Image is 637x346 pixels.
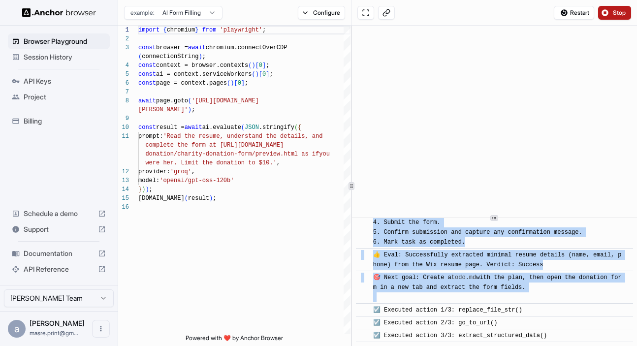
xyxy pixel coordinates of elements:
span: ; [191,106,195,113]
span: 0 [259,62,262,69]
span: const [138,80,156,87]
span: ( [252,71,255,78]
span: ; [266,62,269,69]
span: donation/charity-donation-form/preview.html as if [145,151,319,157]
span: await [138,97,156,104]
span: Browser Playground [24,36,106,46]
span: ) [188,106,191,113]
a: todo.md [451,274,476,281]
span: ) [145,186,149,193]
span: ) [255,71,259,78]
div: 16 [118,203,129,212]
span: , [191,168,195,175]
div: 2 [118,34,129,43]
div: Billing [8,113,110,129]
span: 🎯 Next goal: Create a with the plan, then open the donation form in a new tab and extract the for... [373,274,622,301]
div: API Reference [8,261,110,277]
button: Configure [298,6,346,20]
span: const [138,44,156,51]
span: result [188,195,209,202]
span: '[URL][DOMAIN_NAME] [191,97,259,104]
div: 14 [118,185,129,194]
span: JSON [245,124,259,131]
span: ​ [361,318,366,328]
span: browser = [156,44,188,51]
span: ) [252,62,255,69]
span: [ [255,62,259,69]
span: API Reference [24,264,94,274]
div: Project [8,89,110,105]
span: ☑️ Executed action 2/3: go_to_url() [373,319,498,326]
div: 12 [118,167,129,176]
span: , [277,159,280,166]
span: were her. Limit the donation to $10.' [145,159,276,166]
div: Schedule a demo [8,206,110,221]
span: await [188,44,206,51]
span: Schedule a demo [24,209,94,219]
span: page.goto [156,97,188,104]
span: const [138,71,156,78]
span: ( [227,80,230,87]
div: 4 [118,61,129,70]
span: await [185,124,202,131]
span: Stop [613,9,627,17]
span: Documentation [24,249,94,258]
span: [DOMAIN_NAME] [138,195,185,202]
button: Copy live view URL [378,6,395,20]
span: ​ [361,273,366,283]
button: Open menu [92,320,110,338]
span: { [163,27,166,33]
span: ( [185,195,188,202]
span: Powered with ❤️ by Anchor Browser [186,334,283,346]
div: 9 [118,114,129,123]
span: .stringify [259,124,294,131]
span: ) [209,195,213,202]
span: const [138,62,156,69]
span: ali masri [30,319,85,327]
span: chromium.connectOverCDP [206,44,287,51]
span: provider: [138,168,170,175]
span: complete the form at [URL][DOMAIN_NAME] [145,142,284,149]
span: prompt: [138,133,163,140]
span: ) [142,186,145,193]
span: ; [213,195,216,202]
span: ] [266,71,269,78]
span: ( [188,97,191,104]
span: 'Read the resume, understand the details, and [163,133,322,140]
span: 👍 Eval: Successfully extracted minimal resume details (name, email, phone) from the Wix resume pa... [373,252,622,268]
span: Support [24,224,94,234]
span: ( [138,53,142,60]
span: ] [262,62,266,69]
div: 1 [118,26,129,34]
span: ​ [361,250,366,260]
div: API Keys [8,73,110,89]
span: from [202,27,217,33]
button: Open in full screen [357,6,374,20]
span: ; [245,80,248,87]
span: } [195,27,198,33]
div: Browser Playground [8,33,110,49]
span: Billing [24,116,106,126]
div: 13 [118,176,129,185]
span: [PERSON_NAME]' [138,106,188,113]
span: import [138,27,159,33]
span: Session History [24,52,106,62]
span: result = [156,124,185,131]
span: ☑️ Executed action 3/3: extract_structured_data() [373,332,547,339]
div: Documentation [8,246,110,261]
div: Session History [8,49,110,65]
span: ) [198,53,202,60]
span: Project [24,92,106,102]
span: ( [248,62,252,69]
span: ​ [361,331,366,341]
span: you [319,151,330,157]
span: 'groq' [170,168,191,175]
span: ; [149,186,153,193]
span: 0 [262,71,266,78]
span: context = browser.contexts [156,62,248,69]
div: 3 [118,43,129,52]
span: ) [230,80,234,87]
div: 5 [118,70,129,79]
span: chromium [167,27,195,33]
span: API Keys [24,76,106,86]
